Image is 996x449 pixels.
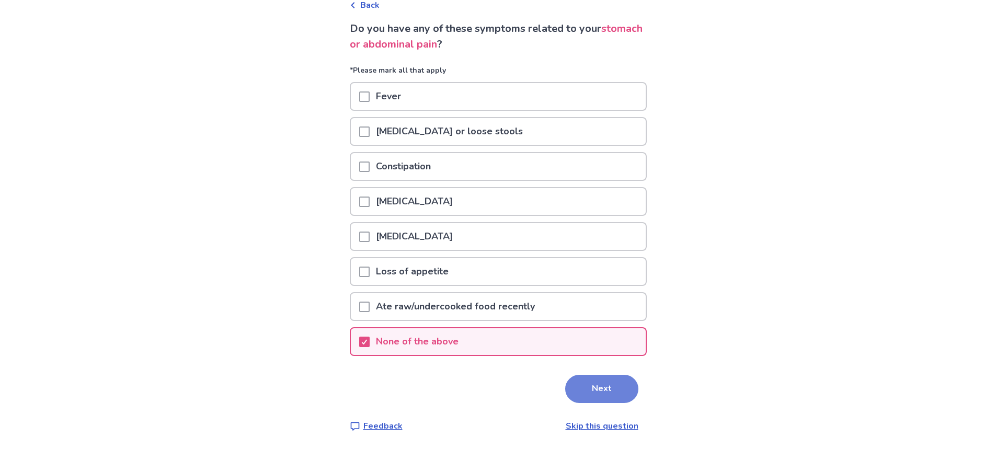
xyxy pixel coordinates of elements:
[370,293,541,320] p: Ate raw/undercooked food recently
[363,420,403,432] p: Feedback
[565,375,638,403] button: Next
[350,65,647,82] p: *Please mark all that apply
[350,21,647,52] p: Do you have any of these symptoms related to your ?
[370,83,407,110] p: Fever
[370,223,459,250] p: [MEDICAL_DATA]
[370,118,529,145] p: [MEDICAL_DATA] or loose stools
[370,328,465,355] p: None of the above
[370,188,459,215] p: [MEDICAL_DATA]
[370,258,455,285] p: Loss of appetite
[350,420,403,432] a: Feedback
[566,420,638,432] a: Skip this question
[370,153,437,180] p: Constipation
